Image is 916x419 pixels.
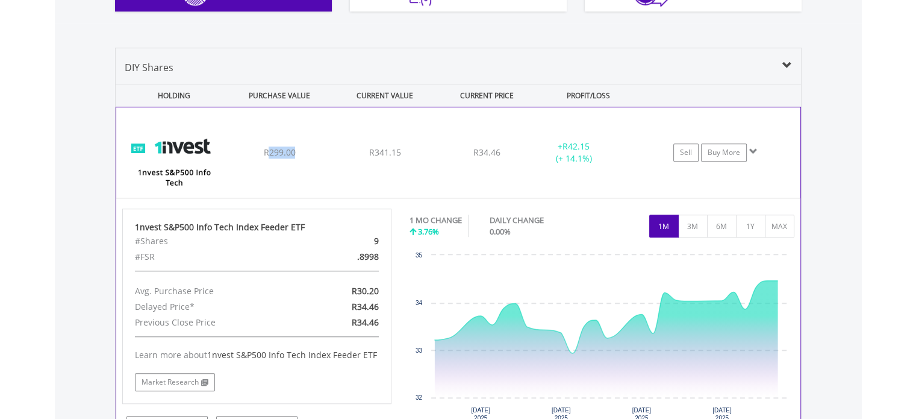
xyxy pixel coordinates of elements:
[490,226,511,237] span: 0.00%
[418,226,439,237] span: 3.76%
[126,283,301,299] div: Avg. Purchase Price
[301,249,388,265] div: .8998
[263,146,295,158] span: R299.00
[416,394,423,401] text: 32
[369,146,400,158] span: R341.15
[736,215,765,238] button: 1Y
[352,317,379,328] span: R34.46
[126,299,301,315] div: Delayed Price*
[416,252,423,259] text: 35
[334,84,437,107] div: CURRENT VALUE
[126,249,301,265] div: #FSR
[352,301,379,312] span: R34.46
[228,84,331,107] div: PURCHASE VALUE
[135,221,379,233] div: 1nvest S&P500 Info Tech Index Feeder ETF
[416,347,423,354] text: 33
[126,315,301,330] div: Previous Close Price
[537,84,640,107] div: PROFIT/LOSS
[528,140,618,165] div: + (+ 14.1%)
[562,140,590,152] span: R42.15
[765,215,794,238] button: MAX
[301,233,388,249] div: 9
[125,61,173,74] span: DIY Shares
[126,233,301,249] div: #Shares
[473,146,500,158] span: R34.46
[135,349,379,361] div: Learn more about
[649,215,679,238] button: 1M
[416,300,423,306] text: 34
[438,84,534,107] div: CURRENT PRICE
[701,143,747,162] a: Buy More
[116,84,226,107] div: HOLDING
[490,215,586,226] div: DAILY CHANGE
[207,349,377,361] span: 1nvest S&P500 Info Tech Index Feeder ETF
[352,285,379,297] span: R30.20
[673,143,699,162] a: Sell
[678,215,708,238] button: 3M
[410,215,462,226] div: 1 MO CHANGE
[122,122,226,195] img: TFSA.ETF5IT.png
[707,215,737,238] button: 6M
[135,373,215,391] a: Market Research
